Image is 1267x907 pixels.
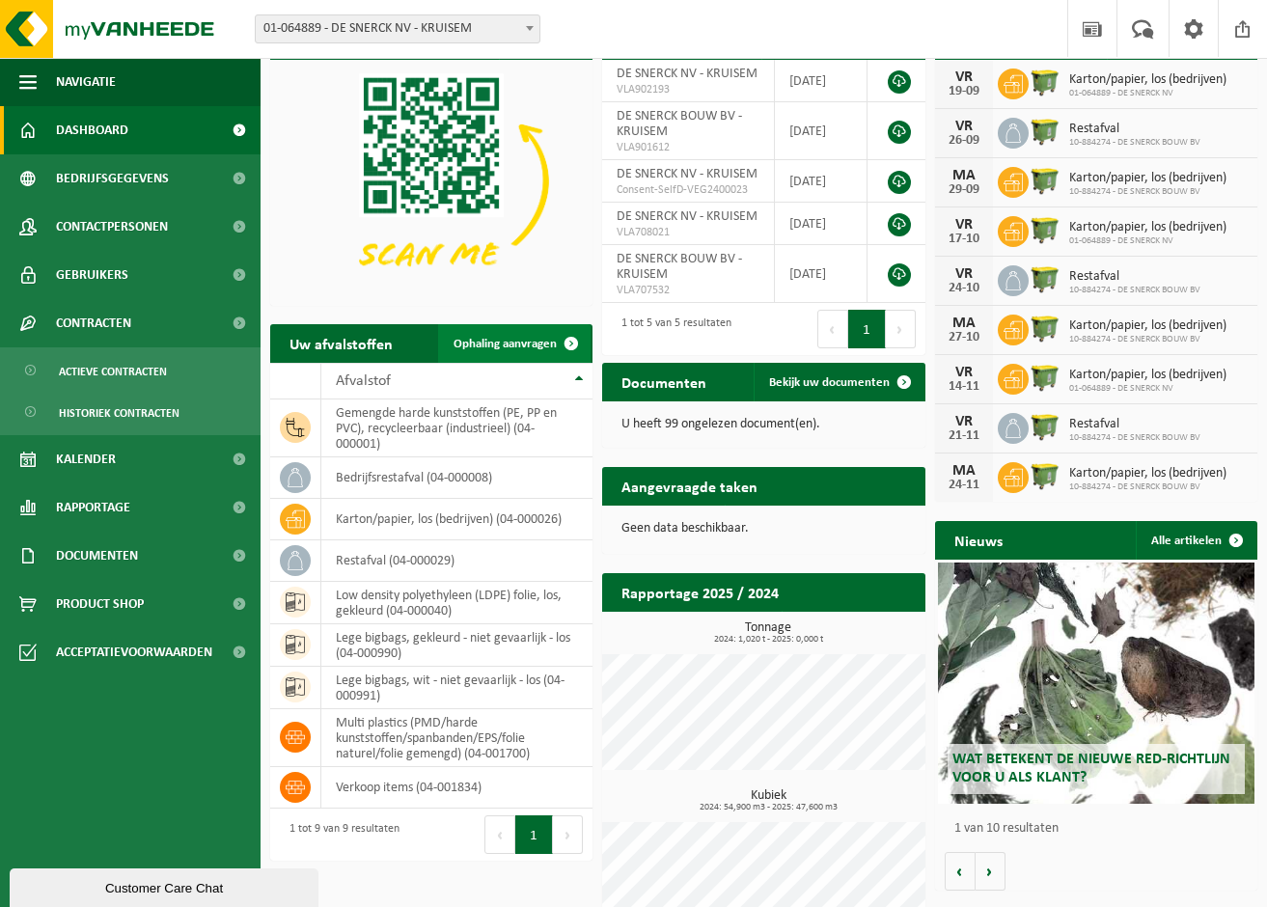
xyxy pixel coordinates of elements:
[782,611,923,649] a: Bekijk rapportage
[886,310,916,348] button: Next
[1069,220,1226,235] span: Karton/papier, los (bedrijven)
[1069,432,1200,444] span: 10-884274 - DE SNERCK BOUW BV
[976,852,1005,891] button: Volgende
[945,119,983,134] div: VR
[954,822,1248,836] p: 1 van 10 resultaten
[1069,186,1226,198] span: 10-884274 - DE SNERCK BOUW BV
[775,102,868,160] td: [DATE]
[5,352,256,389] a: Actieve contracten
[56,203,168,251] span: Contactpersonen
[1029,410,1061,443] img: WB-1100-HPE-GN-50
[1029,213,1061,246] img: WB-1100-HPE-GN-50
[1069,417,1200,432] span: Restafval
[1029,115,1061,148] img: WB-1100-HPE-GN-50
[56,580,144,628] span: Product Shop
[1069,137,1200,149] span: 10-884274 - DE SNERCK BOUW BV
[1029,361,1061,394] img: WB-1100-HPE-GN-50
[336,373,391,389] span: Afvalstof
[617,109,742,139] span: DE SNERCK BOUW BV - KRUISEM
[56,251,128,299] span: Gebruikers
[617,283,758,298] span: VLA707532
[938,563,1254,804] a: Wat betekent de nieuwe RED-richtlijn voor u als klant?
[321,457,592,499] td: bedrijfsrestafval (04-000008)
[1069,122,1200,137] span: Restafval
[56,58,116,106] span: Navigatie
[56,435,116,483] span: Kalender
[1029,262,1061,295] img: WB-1100-HPE-GN-50
[945,479,983,492] div: 24-11
[612,635,924,645] span: 2024: 1,020 t - 2025: 0,000 t
[1069,269,1200,285] span: Restafval
[438,324,591,363] a: Ophaling aanvragen
[612,308,731,350] div: 1 tot 5 van 5 resultaten
[321,540,592,582] td: restafval (04-000029)
[945,266,983,282] div: VR
[621,418,905,431] p: U heeft 99 ongelezen document(en).
[602,467,777,505] h2: Aangevraagde taken
[621,522,905,536] p: Geen data beschikbaar.
[1029,312,1061,344] img: WB-1100-HPE-GN-50
[484,815,515,854] button: Previous
[321,399,592,457] td: gemengde harde kunststoffen (PE, PP en PVC), recycleerbaar (industrieel) (04-000001)
[270,60,592,302] img: Download de VHEPlus App
[56,532,138,580] span: Documenten
[321,582,592,624] td: low density polyethyleen (LDPE) folie, los, gekleurd (04-000040)
[515,815,553,854] button: 1
[817,310,848,348] button: Previous
[612,789,924,812] h3: Kubiek
[848,310,886,348] button: 1
[602,573,798,611] h2: Rapportage 2025 / 2024
[1029,66,1061,98] img: WB-1100-HPE-GN-50
[935,521,1022,559] h2: Nieuws
[945,233,983,246] div: 17-10
[56,628,212,676] span: Acceptatievoorwaarden
[10,865,322,907] iframe: chat widget
[945,282,983,295] div: 24-10
[617,67,757,81] span: DE SNERCK NV - KRUISEM
[1069,383,1226,395] span: 01-064889 - DE SNERCK NV
[270,324,412,362] h2: Uw afvalstoffen
[952,752,1230,785] span: Wat betekent de nieuwe RED-richtlijn voor u als klant?
[945,85,983,98] div: 19-09
[617,167,757,181] span: DE SNERCK NV - KRUISEM
[945,414,983,429] div: VR
[945,429,983,443] div: 21-11
[775,203,868,245] td: [DATE]
[617,182,758,198] span: Consent-SelfD-VEG2400023
[945,183,983,197] div: 29-09
[945,380,983,394] div: 14-11
[945,852,976,891] button: Vorige
[617,225,758,240] span: VLA708021
[617,82,758,97] span: VLA902193
[945,316,983,331] div: MA
[945,463,983,479] div: MA
[945,365,983,380] div: VR
[775,60,868,102] td: [DATE]
[1069,235,1226,247] span: 01-064889 - DE SNERCK NV
[612,621,924,645] h3: Tonnage
[1029,164,1061,197] img: WB-1100-HPE-GN-50
[321,709,592,767] td: multi plastics (PMD/harde kunststoffen/spanbanden/EPS/folie naturel/folie gemengd) (04-001700)
[1069,334,1226,345] span: 10-884274 - DE SNERCK BOUW BV
[56,299,131,347] span: Contracten
[945,217,983,233] div: VR
[553,815,583,854] button: Next
[256,15,539,42] span: 01-064889 - DE SNERCK NV - KRUISEM
[321,767,592,809] td: verkoop items (04-001834)
[945,134,983,148] div: 26-09
[617,252,742,282] span: DE SNERCK BOUW BV - KRUISEM
[1069,285,1200,296] span: 10-884274 - DE SNERCK BOUW BV
[1069,481,1226,493] span: 10-884274 - DE SNERCK BOUW BV
[59,395,179,431] span: Historiek contracten
[617,140,758,155] span: VLA901612
[321,499,592,540] td: karton/papier, los (bedrijven) (04-000026)
[775,245,868,303] td: [DATE]
[1069,466,1226,481] span: Karton/papier, los (bedrijven)
[1069,368,1226,383] span: Karton/papier, los (bedrijven)
[1069,88,1226,99] span: 01-064889 - DE SNERCK NV
[1069,72,1226,88] span: Karton/papier, los (bedrijven)
[5,394,256,430] a: Historiek contracten
[280,813,399,856] div: 1 tot 9 van 9 resultaten
[1069,171,1226,186] span: Karton/papier, los (bedrijven)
